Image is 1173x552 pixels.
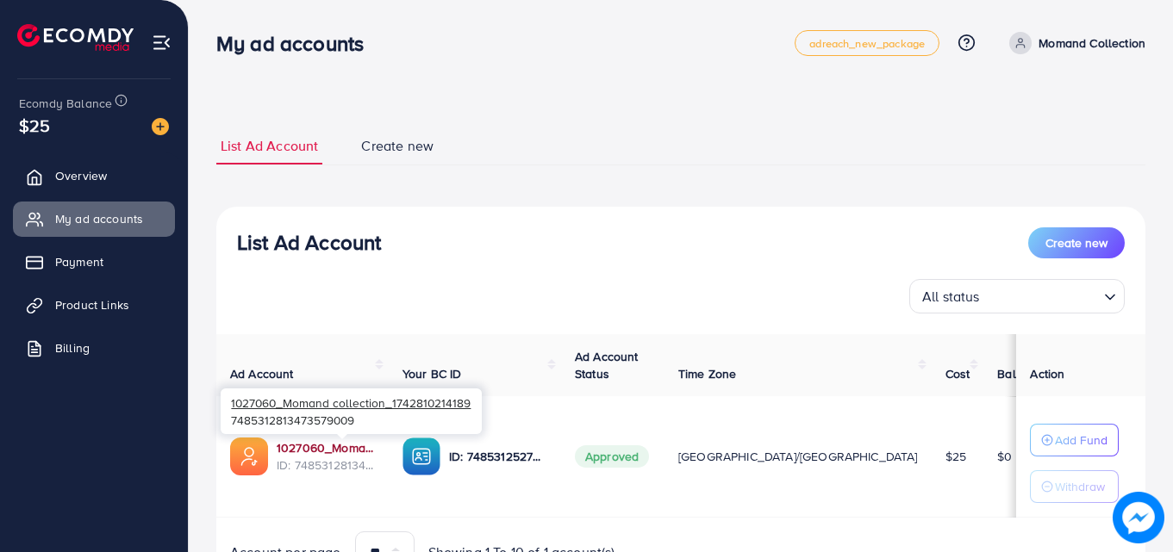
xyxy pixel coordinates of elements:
[13,202,175,236] a: My ad accounts
[216,31,377,56] h3: My ad accounts
[277,439,375,456] a: 1027060_Momand collection_1742810214189
[678,448,918,465] span: [GEOGRAPHIC_DATA]/[GEOGRAPHIC_DATA]
[1030,424,1119,456] button: Add Fund
[231,394,471,411] span: 1027060_Momand collection_1742810214189
[221,136,318,156] span: List Ad Account
[997,448,1012,465] span: $0
[449,446,547,467] p: ID: 7485312527996502033
[575,445,649,468] span: Approved
[919,284,983,309] span: All status
[230,437,268,475] img: ic-ads-acc.e4c84228.svg
[19,95,112,112] span: Ecomdy Balance
[945,365,970,382] span: Cost
[1055,430,1107,450] p: Add Fund
[985,281,1097,309] input: Search for option
[1028,227,1125,258] button: Create new
[13,158,175,193] a: Overview
[997,365,1043,382] span: Balance
[277,456,375,474] span: ID: 7485312813473579009
[909,279,1125,313] div: Search for option
[55,253,103,270] span: Payment
[1045,234,1107,251] span: Create new
[152,118,169,135] img: image
[55,167,107,184] span: Overview
[152,33,172,53] img: menu
[13,331,175,365] a: Billing
[13,288,175,322] a: Product Links
[945,448,966,465] span: $25
[13,245,175,279] a: Payment
[55,296,129,313] span: Product Links
[55,210,143,227] span: My ad accounts
[1113,492,1164,543] img: image
[809,38,925,49] span: adreach_new_package
[1039,33,1145,53] p: Momand Collection
[230,365,294,382] span: Ad Account
[1030,470,1119,503] button: Withdraw
[1002,32,1145,54] a: Momand Collection
[1030,365,1064,382] span: Action
[402,365,462,382] span: Your BC ID
[402,437,440,475] img: ic-ba-acc.ded83a64.svg
[19,113,50,138] span: $25
[221,388,482,434] div: 7485312813473579009
[237,230,381,255] h3: List Ad Account
[795,30,939,56] a: adreach_new_package
[361,136,434,156] span: Create new
[575,348,639,382] span: Ad Account Status
[1055,476,1105,497] p: Withdraw
[17,24,134,51] img: logo
[678,365,736,382] span: Time Zone
[55,339,90,357] span: Billing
